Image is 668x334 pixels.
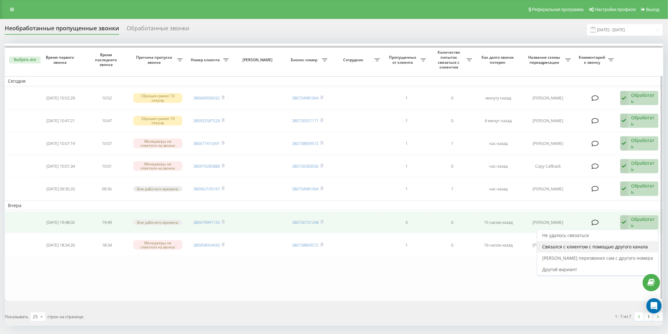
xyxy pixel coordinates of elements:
[5,25,119,35] div: Необработанные пропущенные звонки
[292,219,319,225] a: 380730731248
[194,95,220,101] a: 380669936032
[475,87,522,109] td: минуту назад
[522,110,574,132] td: [PERSON_NAME]
[334,57,375,63] span: Сотрудник
[522,234,574,256] td: [PERSON_NAME]
[189,57,223,63] span: Номер клиента
[383,178,429,200] td: 1
[38,212,84,233] td: [DATE] 19:48:02
[646,7,659,12] span: Выход
[133,161,183,171] div: Менеджеры не ответили на звонок
[84,212,130,233] td: 19:49
[33,313,38,320] div: 25
[237,57,279,63] span: [PERSON_NAME]
[133,93,183,103] div: Сброшен ранее 10 секунд
[133,55,177,65] span: Причина пропуска звонка
[383,133,429,154] td: 1
[84,178,130,200] td: 09:35
[631,137,655,149] div: Обработать
[5,76,663,86] td: Сегодня
[84,133,130,154] td: 10:07
[84,87,130,109] td: 10:52
[542,232,589,238] span: Не удалось связаться
[429,133,475,154] td: 1
[133,139,183,148] div: Менеджеры не ответили на звонок
[133,186,183,192] div: Вне рабочего времени
[38,155,84,177] td: [DATE] 10:01:34
[386,55,420,65] span: Пропущенных от клиента
[38,133,84,154] td: [DATE] 10:07:19
[647,298,662,313] div: Open Intercom Messenger
[542,266,577,272] span: Другой вариант
[475,212,522,233] td: 15 часов назад
[288,57,322,63] span: Бизнес номер
[429,234,475,256] td: 0
[615,313,631,319] div: 1 - 7 из 7
[38,87,84,109] td: [DATE] 10:52:29
[631,115,655,127] div: Обработать
[133,240,183,250] div: Менеджеры не ответили на звонок
[133,116,183,125] div: Сброшен ранее 10 секунд
[432,50,467,69] span: Количество попыток связаться с клиентом
[522,155,574,177] td: Copy Callback
[475,133,522,154] td: час назад
[47,314,83,319] span: строк на странице
[43,55,79,65] span: Время первого звонка
[292,95,319,101] a: 380734981064
[429,178,475,200] td: 1
[9,57,41,63] button: Выбрать все
[38,110,84,132] td: [DATE] 10:47:21
[383,212,429,233] td: 3
[631,160,655,172] div: Обработать
[429,212,475,233] td: 0
[38,178,84,200] td: [DATE] 09:35:20
[522,178,574,200] td: [PERSON_NAME]
[292,163,319,169] a: 380739283936
[542,255,653,261] span: [PERSON_NAME] перезвонил сам с другого номера
[631,183,655,195] div: Обработать
[542,244,648,250] span: Связался с клиентом с помощью другого канала
[84,234,130,256] td: 18:34
[5,201,663,210] td: Вчера
[522,133,574,154] td: [PERSON_NAME]
[89,52,125,67] span: Время последнего звонка
[84,110,130,132] td: 10:47
[525,55,565,65] span: Название схемы переадресации
[522,212,574,233] td: [PERSON_NAME]
[475,155,522,177] td: час назад
[292,140,319,146] a: 380738809572
[644,312,653,321] a: 1
[194,242,220,248] a: 380958054430
[194,219,220,225] a: 380679991133
[631,216,655,228] div: Обработать
[475,234,522,256] td: 16 часов назад
[194,163,220,169] a: 380979285888
[481,55,516,65] span: Как долго звонок потерян
[475,110,522,132] td: 6 минут назад
[631,92,655,104] div: Обработать
[127,25,189,35] div: Обработанные звонки
[194,186,220,192] a: 380962193747
[292,242,319,248] a: 380738809572
[292,186,319,192] a: 380734981064
[532,7,584,12] span: Реферальная программа
[522,87,574,109] td: [PERSON_NAME]
[429,110,475,132] td: 0
[84,155,130,177] td: 10:01
[595,7,636,12] span: Настройки профиля
[577,55,608,65] span: Комментарий к звонку
[383,155,429,177] td: 1
[194,140,220,146] a: 380677413391
[429,155,475,177] td: 0
[383,234,429,256] td: 1
[38,234,84,256] td: [DATE] 18:34:26
[383,87,429,109] td: 1
[292,118,319,123] a: 380730921171
[383,110,429,132] td: 1
[5,314,28,319] span: Показывать
[475,178,522,200] td: час назад
[133,220,183,225] div: Вне рабочего времени
[429,87,475,109] td: 0
[194,118,220,123] a: 380932587528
